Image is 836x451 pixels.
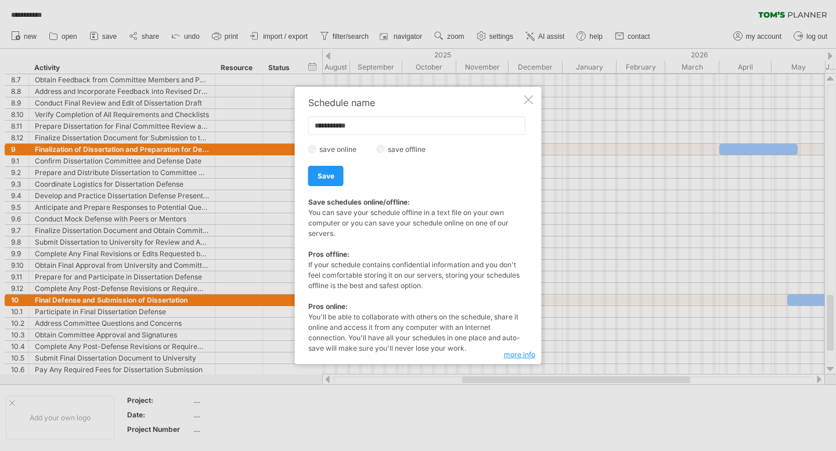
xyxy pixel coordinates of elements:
div: Schedule name [308,97,522,108]
label: save offline [385,145,435,154]
div: You can save your schedule offline in a text file on your own computer or you can save your sched... [308,197,522,354]
label: save online [316,145,366,154]
span: Save [318,172,334,180]
span: more info [504,350,535,359]
strong: Pros online: [308,302,348,311]
strong: Save schedules online/offline: [308,198,410,206]
a: Save [308,166,344,186]
strong: Pros offline: [308,250,349,259]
